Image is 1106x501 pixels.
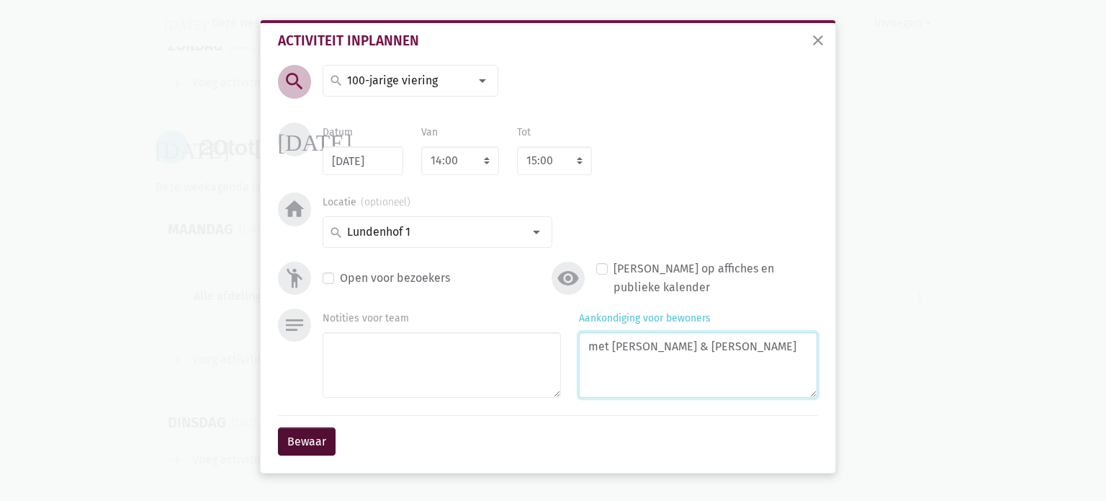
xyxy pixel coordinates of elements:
i: home [283,198,306,221]
button: Bewaar [278,427,336,456]
i: search [283,70,306,93]
i: visibility [557,267,580,290]
label: Notities voor team [323,311,409,327]
label: [PERSON_NAME] op affiches en publieke kalender [613,260,817,296]
label: Tot [517,125,531,141]
label: Aankondiging voor bewoners [579,311,711,327]
button: sluiten [804,26,832,58]
label: Locatie [323,195,410,210]
i: [DATE] [278,128,352,151]
i: notes [283,314,306,337]
label: Open voor bezoekers [340,269,450,288]
label: Datum [323,125,353,141]
i: emoji_people [283,267,306,290]
input: Lundenhof 1 [345,223,523,241]
div: Activiteit inplannen [278,35,818,48]
label: Van [421,125,438,141]
input: 100-jarige viering [345,71,469,90]
span: close [809,32,827,49]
